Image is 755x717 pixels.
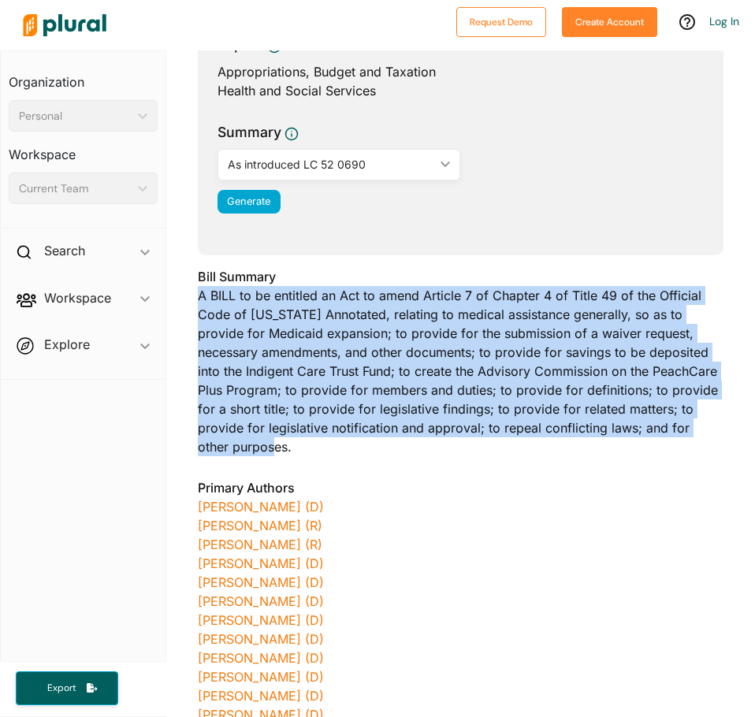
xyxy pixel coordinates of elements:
[198,574,324,590] a: [PERSON_NAME] (D)
[9,59,158,94] h3: Organization
[198,593,324,609] a: [PERSON_NAME] (D)
[456,13,546,29] a: Request Demo
[709,14,739,28] a: Log In
[198,267,723,466] div: A BILL to be entitled an Act to amend Article 7 of Chapter 4 of Title 49 of the Official Code of ...
[19,108,132,124] div: Personal
[562,7,657,37] button: Create Account
[198,688,324,704] a: [PERSON_NAME] (D)
[198,631,324,647] a: [PERSON_NAME] (D)
[19,180,132,197] div: Current Team
[36,682,87,695] span: Export
[198,267,723,286] h3: Bill Summary
[218,81,704,100] div: Health and Social Services
[198,612,324,628] a: [PERSON_NAME] (D)
[227,195,270,207] span: Generate
[218,62,704,81] div: Appropriations, Budget and Taxation
[198,478,723,497] h3: Primary Authors
[44,242,85,259] h2: Search
[198,555,324,571] a: [PERSON_NAME] (D)
[16,671,118,705] button: Export
[198,650,324,666] a: [PERSON_NAME] (D)
[218,122,281,143] h3: Summary
[456,7,546,37] button: Request Demo
[562,13,657,29] a: Create Account
[198,537,322,552] a: [PERSON_NAME] (R)
[198,518,322,533] a: [PERSON_NAME] (R)
[198,669,324,685] a: [PERSON_NAME] (D)
[9,132,158,166] h3: Workspace
[218,190,281,214] button: Generate
[198,499,324,515] a: [PERSON_NAME] (D)
[228,156,435,173] div: As introduced LC 52 0690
